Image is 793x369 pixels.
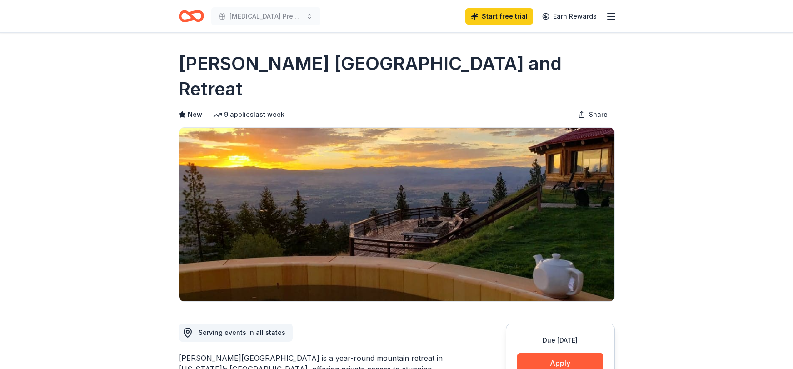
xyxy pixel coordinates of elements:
[213,109,284,120] div: 9 applies last week
[179,5,204,27] a: Home
[571,105,615,124] button: Share
[179,51,615,102] h1: [PERSON_NAME] [GEOGRAPHIC_DATA] and Retreat
[517,335,603,346] div: Due [DATE]
[199,329,285,336] span: Serving events in all states
[537,8,602,25] a: Earn Rewards
[465,8,533,25] a: Start free trial
[179,128,614,301] img: Image for Downing Mountain Lodge and Retreat
[589,109,608,120] span: Share
[188,109,202,120] span: New
[211,7,320,25] button: [MEDICAL_DATA] Prevention Benefit for [PERSON_NAME]
[229,11,302,22] span: [MEDICAL_DATA] Prevention Benefit for [PERSON_NAME]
